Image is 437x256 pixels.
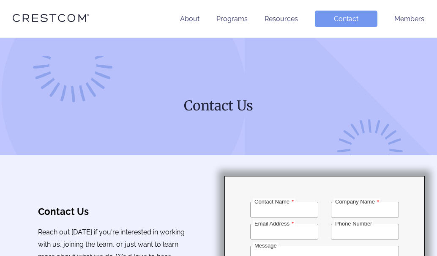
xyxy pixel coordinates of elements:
a: Programs [216,15,248,23]
h3: Contact Us [38,206,187,217]
label: Company Name [334,198,380,205]
a: About [180,15,199,23]
h1: Contact Us [57,97,380,115]
label: Message [253,242,278,249]
a: Contact [315,11,377,27]
a: Resources [265,15,298,23]
a: Members [394,15,424,23]
label: Email Address [253,220,295,227]
label: Contact Name [253,198,295,205]
label: Phone Number [334,220,373,227]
